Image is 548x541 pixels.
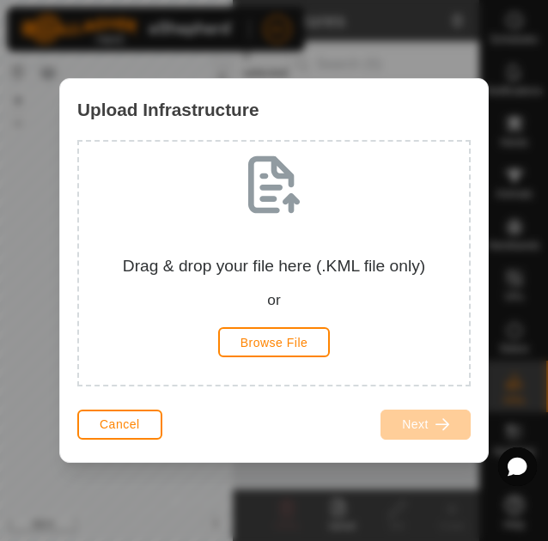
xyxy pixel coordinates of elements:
[381,410,471,440] button: Next
[93,254,455,312] div: Drag & drop your file here (.KML file only)
[241,336,308,350] span: Browse File
[77,96,259,123] span: Upload Infrastructure
[218,327,331,357] button: Browse File
[77,410,162,440] button: Cancel
[100,417,140,431] span: Cancel
[402,417,429,431] span: Next
[93,289,455,312] div: or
